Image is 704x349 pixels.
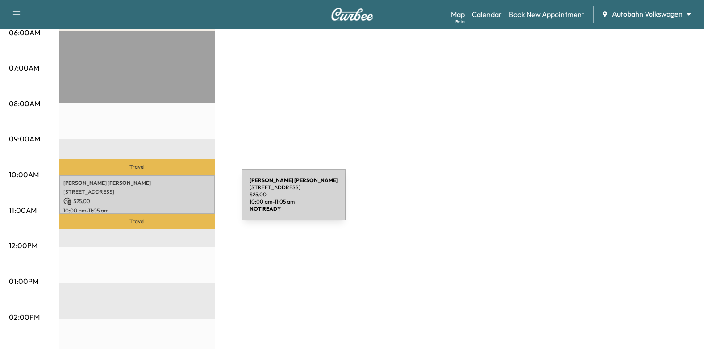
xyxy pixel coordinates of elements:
p: 01:00PM [9,276,38,287]
p: Travel [59,214,215,229]
p: 08:00AM [9,98,40,109]
p: 12:00PM [9,240,37,251]
p: [PERSON_NAME] [PERSON_NAME] [63,179,211,187]
p: $ 25.00 [63,197,211,205]
p: 11:00AM [9,205,37,216]
p: [STREET_ADDRESS] [63,188,211,195]
p: 06:00AM [9,27,40,38]
p: 07:00AM [9,62,39,73]
a: MapBeta [451,9,465,20]
span: Autobahn Volkswagen [612,9,683,19]
a: Book New Appointment [509,9,584,20]
p: 10:00AM [9,169,39,180]
p: Travel [59,159,215,175]
a: Calendar [472,9,502,20]
img: Curbee Logo [331,8,374,21]
p: 10:00 am - 11:05 am [63,207,211,214]
div: Beta [455,18,465,25]
p: 09:00AM [9,133,40,144]
p: 02:00PM [9,312,40,322]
